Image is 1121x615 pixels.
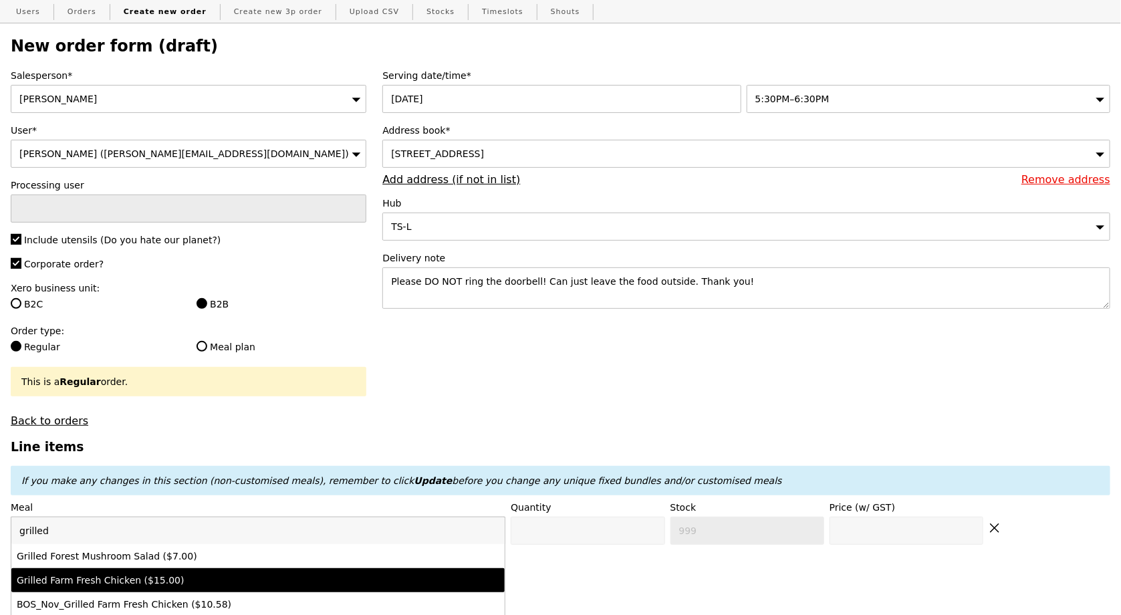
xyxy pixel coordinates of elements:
[11,298,21,309] input: B2C
[11,324,366,338] label: Order type:
[197,341,207,352] input: Meal plan
[11,501,505,514] label: Meal
[11,297,180,311] label: B2C
[197,340,366,354] label: Meal plan
[755,94,830,104] span: 5:30PM–6:30PM
[382,69,1110,82] label: Serving date/time*
[24,235,221,245] span: Include utensils (Do you hate our planet?)
[21,475,782,486] em: If you make any changes in this section (non-customised meals), remember to click before you chan...
[391,221,411,232] span: TS-L
[19,94,97,104] span: [PERSON_NAME]
[11,440,1110,454] h3: Line items
[382,197,1110,210] label: Hub
[24,259,104,269] span: Corporate order?
[382,124,1110,137] label: Address book*
[391,148,484,159] span: [STREET_ADDRESS]
[59,376,100,387] b: Regular
[11,69,366,82] label: Salesperson*
[414,475,452,486] b: Update
[382,173,520,186] a: Add address (if not in list)
[197,297,366,311] label: B2B
[17,549,379,563] div: Grilled Forest Mushroom Salad ($7.00)
[17,574,379,587] div: Grilled Farm Fresh Chicken ($15.00)
[11,414,88,427] a: Back to orders
[382,251,1110,265] label: Delivery note
[670,501,824,514] label: Stock
[830,501,983,514] label: Price (w/ GST)
[11,583,1110,596] h4: Unique Fixed Bundles
[11,37,1110,55] h2: New order form (draft)
[11,258,21,269] input: Corporate order?
[11,234,21,245] input: Include utensils (Do you hate our planet?)
[21,375,356,388] div: This is a order.
[11,341,21,352] input: Regular
[382,85,741,113] input: Serving date
[11,124,366,137] label: User*
[511,501,664,514] label: Quantity
[17,598,379,611] div: BOS_Nov_Grilled Farm Fresh Chicken ($10.58)
[19,148,349,159] span: [PERSON_NAME] ([PERSON_NAME][EMAIL_ADDRESS][DOMAIN_NAME])
[1021,173,1110,186] a: Remove address
[11,340,180,354] label: Regular
[11,178,366,192] label: Processing user
[11,281,366,295] label: Xero business unit:
[197,298,207,309] input: B2B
